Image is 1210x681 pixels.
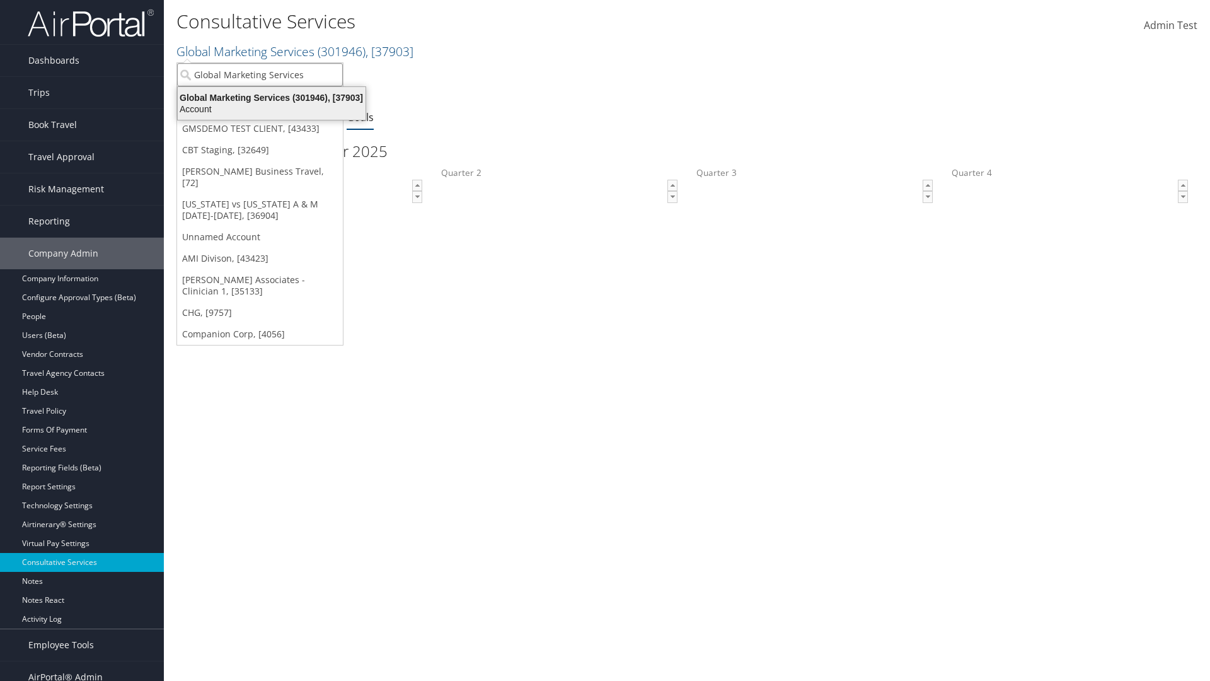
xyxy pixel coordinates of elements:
[177,248,343,269] a: AMI Divison, [43423]
[28,238,98,269] span: Company Admin
[1144,18,1197,32] span: Admin Test
[177,63,343,86] input: Search Accounts
[28,109,77,141] span: Book Travel
[176,43,413,60] a: Global Marketing Services
[170,103,373,115] div: Account
[667,191,677,203] a: ▼
[177,161,343,194] a: [PERSON_NAME] Business Travel, [72]
[186,141,1188,162] h2: Proactive Time Goals for 2025
[28,629,94,661] span: Employee Tools
[923,180,933,190] span: ▲
[177,194,343,226] a: [US_STATE] vs [US_STATE] A & M [DATE]-[DATE], [36904]
[177,118,343,139] a: GMSDEMO TEST CLIENT, [43433]
[176,8,857,35] h1: Consultative Services
[441,166,677,212] label: Quarter 2
[1178,180,1188,192] a: ▲
[177,323,343,345] a: Companion Corp, [4056]
[28,141,95,173] span: Travel Approval
[696,166,933,212] label: Quarter 3
[1178,192,1189,202] span: ▼
[170,92,373,103] div: Global Marketing Services (301946), [37903]
[668,180,678,190] span: ▲
[413,180,423,190] span: ▲
[177,139,343,161] a: CBT Staging, [32649]
[28,8,154,38] img: airportal-logo.png
[923,191,933,203] a: ▼
[412,191,422,203] a: ▼
[412,180,422,192] a: ▲
[366,43,413,60] span: , [ 37903 ]
[28,206,70,237] span: Reporting
[667,180,677,192] a: ▲
[1144,6,1197,45] a: Admin Test
[923,180,933,192] a: ▲
[1178,180,1189,190] span: ▲
[28,77,50,108] span: Trips
[28,45,79,76] span: Dashboards
[28,173,104,205] span: Risk Management
[347,110,374,124] a: Goals
[177,302,343,323] a: CHG, [9757]
[318,43,366,60] span: ( 301946 )
[952,166,1188,212] label: Quarter 4
[413,192,423,202] span: ▼
[923,192,933,202] span: ▼
[177,269,343,302] a: [PERSON_NAME] Associates - Clinician 1, [35133]
[177,226,343,248] a: Unnamed Account
[1178,191,1188,203] a: ▼
[668,192,678,202] span: ▼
